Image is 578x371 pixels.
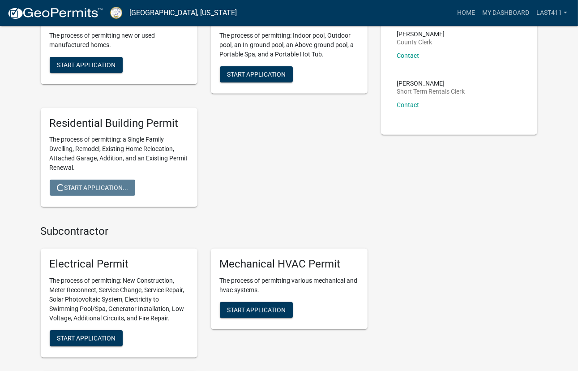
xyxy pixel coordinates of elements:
button: Start Application [50,57,123,73]
button: Start Application... [50,180,135,196]
span: Start Application [227,306,286,314]
p: County Clerk [397,39,445,45]
span: Start Application... [57,184,128,191]
a: Last411 [533,4,571,22]
img: Putnam County, Georgia [110,7,122,19]
span: Start Application [57,335,116,342]
p: The process of permitting various mechanical and hvac systems. [220,276,359,295]
p: The process of permitting: Indoor pool, Outdoor pool, an In-ground pool, an Above-ground pool, a ... [220,31,359,59]
p: The process of permitting: a Single Family Dwelling, Remodel, Existing Home Relocation, Attached ... [50,135,188,173]
p: The process of permitting: New Construction, Meter Reconnect, Service Change, Service Repair, Sol... [50,276,188,323]
h5: Residential Building Permit [50,117,188,130]
h4: Subcontractor [41,225,368,238]
button: Start Application [220,302,293,318]
a: Contact [397,101,420,108]
button: Start Application [50,330,123,346]
button: Start Application [220,66,293,82]
a: My Dashboard [479,4,533,22]
p: [PERSON_NAME] [397,80,465,86]
a: Home [454,4,479,22]
span: Start Application [227,70,286,78]
a: Contact [397,52,420,59]
h5: Mechanical HVAC Permit [220,258,359,271]
a: [GEOGRAPHIC_DATA], [US_STATE] [129,5,237,21]
p: [PERSON_NAME] [397,31,445,37]
span: Start Application [57,61,116,68]
p: Short Term Rentals Clerk [397,88,465,95]
p: The process of permitting new or used manufactured homes. [50,31,188,50]
h5: Electrical Permit [50,258,188,271]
